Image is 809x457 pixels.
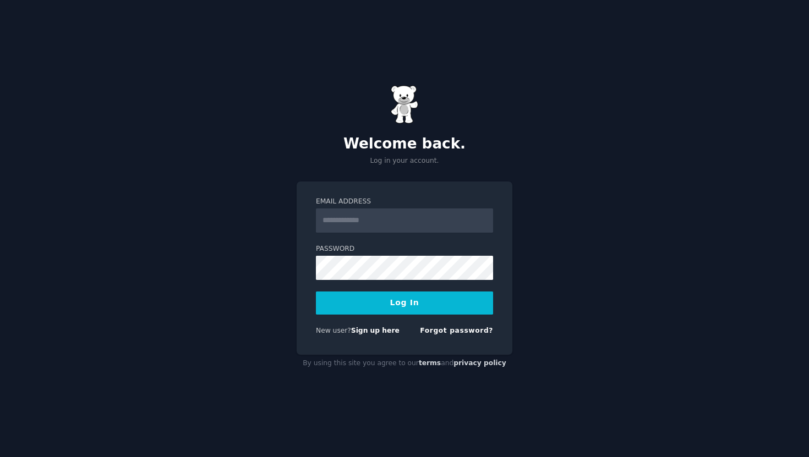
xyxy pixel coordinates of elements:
[316,291,493,315] button: Log In
[297,135,512,153] h2: Welcome back.
[316,197,493,207] label: Email Address
[316,244,493,254] label: Password
[297,355,512,372] div: By using this site you agree to our and
[316,327,351,334] span: New user?
[391,85,418,124] img: Gummy Bear
[297,156,512,166] p: Log in your account.
[419,359,441,367] a: terms
[351,327,400,334] a: Sign up here
[453,359,506,367] a: privacy policy
[420,327,493,334] a: Forgot password?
